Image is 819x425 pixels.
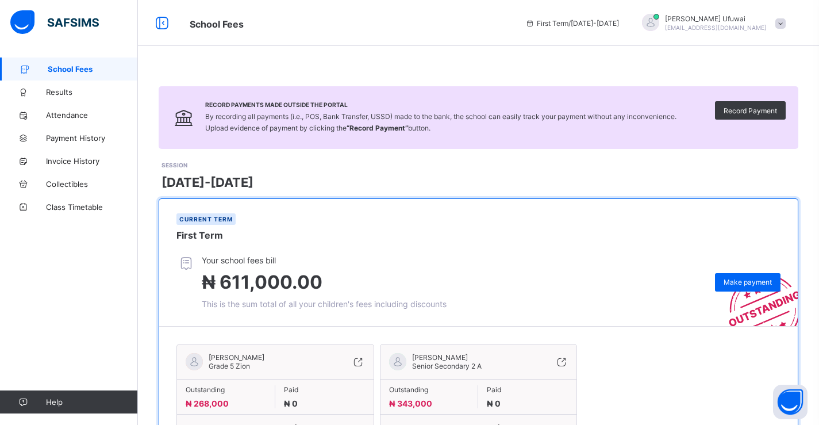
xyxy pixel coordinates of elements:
[724,106,777,115] span: Record Payment
[209,362,250,370] span: Grade 5 Zion
[724,278,772,286] span: Make payment
[665,14,767,23] span: [PERSON_NAME] Ufuwai
[202,255,447,265] span: Your school fees bill
[190,18,244,30] span: School Fees
[389,385,470,394] span: Outstanding
[46,133,138,143] span: Payment History
[389,399,432,408] span: ₦ 343,000
[10,10,99,35] img: safsims
[46,87,138,97] span: Results
[412,362,482,370] span: Senior Secondary 2 A
[176,229,223,241] span: First Term
[487,385,568,394] span: Paid
[162,162,187,169] span: SESSION
[205,112,676,132] span: By recording all payments (i.e., POS, Bank Transfer, USSD) made to the bank, the school can easil...
[773,385,808,419] button: Open asap
[162,175,253,190] span: [DATE]-[DATE]
[284,399,298,408] span: ₦ 0
[347,124,408,132] b: “Record Payment”
[46,156,138,166] span: Invoice History
[46,202,138,212] span: Class Timetable
[209,353,264,362] span: [PERSON_NAME]
[525,19,619,28] span: session/term information
[46,397,137,407] span: Help
[46,179,138,189] span: Collectibles
[284,385,365,394] span: Paid
[630,14,791,33] div: SimonUfuwai
[186,399,229,408] span: ₦ 268,000
[202,299,447,309] span: This is the sum total of all your children's fees including discounts
[412,353,482,362] span: [PERSON_NAME]
[202,271,322,293] span: ₦ 611,000.00
[205,101,676,108] span: Record Payments Made Outside the Portal
[186,385,266,394] span: Outstanding
[487,399,501,408] span: ₦ 0
[179,216,233,223] span: Current term
[48,64,138,74] span: School Fees
[46,110,138,120] span: Attendance
[714,261,798,326] img: outstanding-stamp.3c148f88c3ebafa6da95868fa43343a1.svg
[665,24,767,31] span: [EMAIL_ADDRESS][DOMAIN_NAME]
